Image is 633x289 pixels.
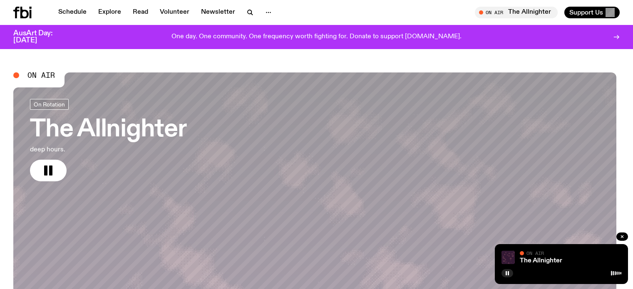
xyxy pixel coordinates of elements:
p: deep hours. [30,145,186,155]
h3: AusArt Day: [DATE] [13,30,67,44]
a: Read [128,7,153,18]
p: One day. One community. One frequency worth fighting for. Donate to support [DOMAIN_NAME]. [171,33,462,41]
h3: The Allnighter [30,118,186,141]
span: Support Us [569,9,603,16]
button: On AirThe Allnighter [475,7,558,18]
a: Volunteer [155,7,194,18]
a: The Allnighter [520,257,562,264]
a: Schedule [53,7,92,18]
span: On Rotation [34,101,65,107]
span: On Air [526,250,544,256]
a: The Allnighterdeep hours. [30,99,186,181]
span: On Air [27,72,55,79]
a: On Rotation [30,99,69,110]
a: Explore [93,7,126,18]
a: Newsletter [196,7,240,18]
button: Support Us [564,7,620,18]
